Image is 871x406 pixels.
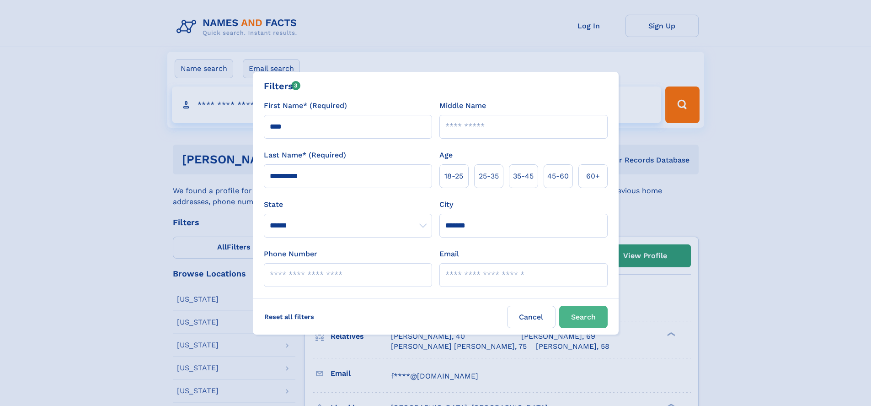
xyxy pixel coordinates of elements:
[439,100,486,111] label: Middle Name
[264,249,317,260] label: Phone Number
[439,150,453,161] label: Age
[264,150,346,161] label: Last Name* (Required)
[444,171,463,182] span: 18‑25
[439,199,453,210] label: City
[586,171,600,182] span: 60+
[439,249,459,260] label: Email
[258,306,320,328] label: Reset all filters
[479,171,499,182] span: 25‑35
[547,171,569,182] span: 45‑60
[264,100,347,111] label: First Name* (Required)
[513,171,534,182] span: 35‑45
[264,79,301,93] div: Filters
[507,306,556,328] label: Cancel
[559,306,608,328] button: Search
[264,199,432,210] label: State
